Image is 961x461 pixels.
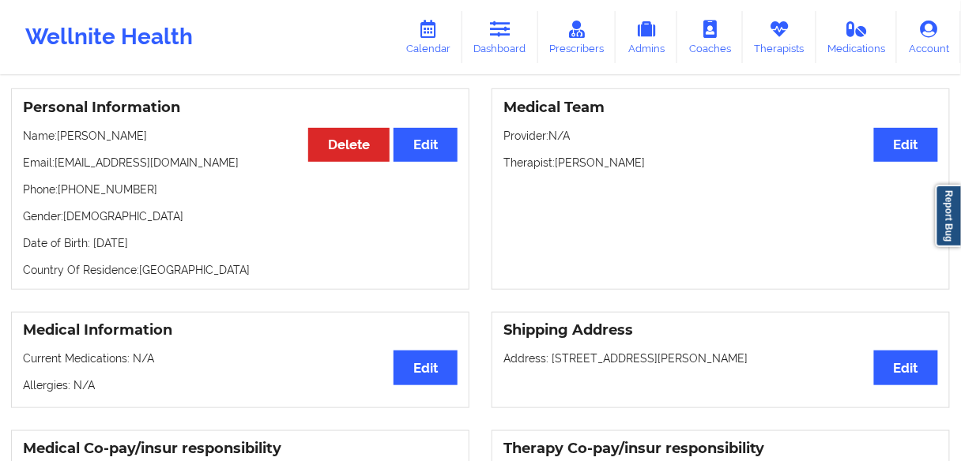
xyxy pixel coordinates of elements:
[23,208,458,224] p: Gender: [DEMOGRAPHIC_DATA]
[816,11,898,63] a: Medications
[874,128,938,162] button: Edit
[23,128,458,144] p: Name: [PERSON_NAME]
[503,350,938,366] p: Address: [STREET_ADDRESS][PERSON_NAME]
[23,99,458,117] h3: Personal Information
[23,182,458,197] p: Phone: [PHONE_NUMBER]
[677,11,743,63] a: Coaches
[308,128,390,162] button: Delete
[503,99,938,117] h3: Medical Team
[23,262,458,278] p: Country Of Residence: [GEOGRAPHIC_DATA]
[23,235,458,251] p: Date of Birth: [DATE]
[503,440,938,458] h3: Therapy Co-pay/insur responsibility
[394,350,458,384] button: Edit
[394,11,462,63] a: Calendar
[874,350,938,384] button: Edit
[743,11,816,63] a: Therapists
[503,155,938,171] p: Therapist: [PERSON_NAME]
[936,185,961,247] a: Report Bug
[23,350,458,366] p: Current Medications: N/A
[503,128,938,144] p: Provider: N/A
[23,440,458,458] h3: Medical Co-pay/insur responsibility
[616,11,677,63] a: Admins
[897,11,961,63] a: Account
[23,321,458,339] h3: Medical Information
[538,11,616,63] a: Prescribers
[23,377,458,393] p: Allergies: N/A
[394,128,458,162] button: Edit
[462,11,538,63] a: Dashboard
[23,155,458,171] p: Email: [EMAIL_ADDRESS][DOMAIN_NAME]
[503,321,938,339] h3: Shipping Address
